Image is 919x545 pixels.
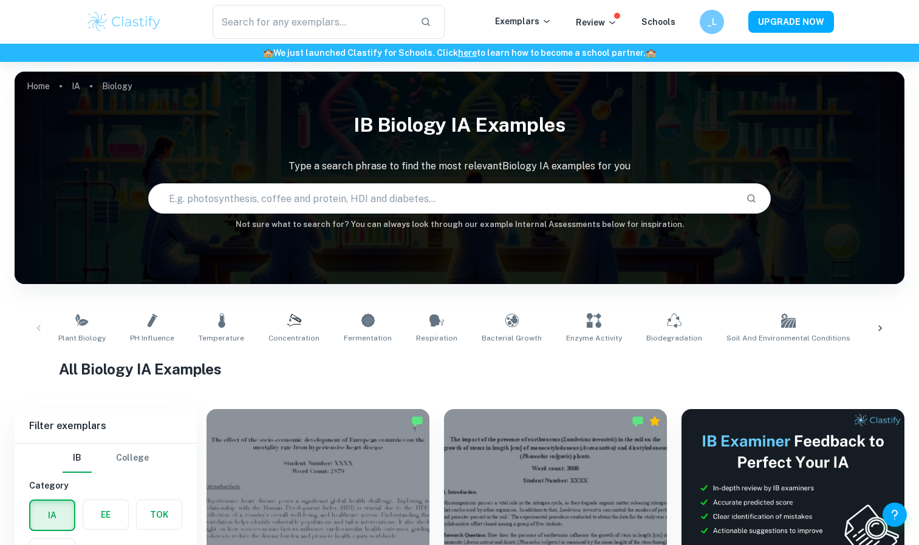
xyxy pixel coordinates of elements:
[741,188,762,209] button: Search
[458,48,477,58] a: here
[58,333,106,344] span: Plant Biology
[102,80,132,93] p: Biology
[641,17,675,27] a: Schools
[411,415,423,427] img: Marked
[63,444,149,473] div: Filter type choice
[29,479,182,492] h6: Category
[199,333,244,344] span: Temperature
[59,358,860,380] h1: All Biology IA Examples
[263,48,273,58] span: 🏫
[86,10,163,34] img: Clastify logo
[576,16,617,29] p: Review
[705,15,719,29] h6: _L
[15,106,904,144] h1: IB Biology IA examples
[700,10,724,34] button: _L
[15,218,904,231] h6: Not sure what to search for? You can always look through our example Internal Assessments below f...
[130,333,174,344] span: pH Influence
[482,333,542,344] span: Bacterial Growth
[748,11,834,33] button: UPGRADE NOW
[137,500,182,529] button: TOK
[116,444,149,473] button: College
[30,501,74,530] button: IA
[649,415,661,427] div: Premium
[213,5,411,39] input: Search for any exemplars...
[632,415,644,427] img: Marked
[2,46,917,59] h6: We just launched Clastify for Schools. Click to learn how to become a school partner.
[495,15,552,28] p: Exemplars
[149,181,737,215] input: E.g. photosynthesis, coffee and protein, HDI and diabetes...
[646,48,656,58] span: 🏫
[883,503,907,527] button: Help and Feedback
[72,78,80,95] a: IA
[726,333,850,344] span: Soil and Environmental Conditions
[63,444,92,473] button: IB
[15,409,197,443] h6: Filter exemplars
[268,333,319,344] span: Concentration
[416,333,457,344] span: Respiration
[27,78,50,95] a: Home
[646,333,702,344] span: Biodegradation
[566,333,622,344] span: Enzyme Activity
[15,159,904,174] p: Type a search phrase to find the most relevant Biology IA examples for you
[83,500,128,529] button: EE
[344,333,392,344] span: Fermentation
